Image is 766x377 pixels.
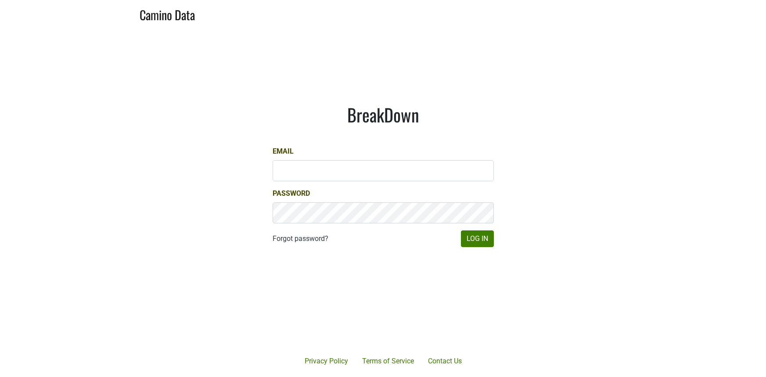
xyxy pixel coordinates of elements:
[421,352,469,370] a: Contact Us
[273,104,494,125] h1: BreakDown
[273,188,310,199] label: Password
[273,233,328,244] a: Forgot password?
[140,4,195,24] a: Camino Data
[298,352,355,370] a: Privacy Policy
[273,146,294,157] label: Email
[461,230,494,247] button: Log In
[355,352,421,370] a: Terms of Service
